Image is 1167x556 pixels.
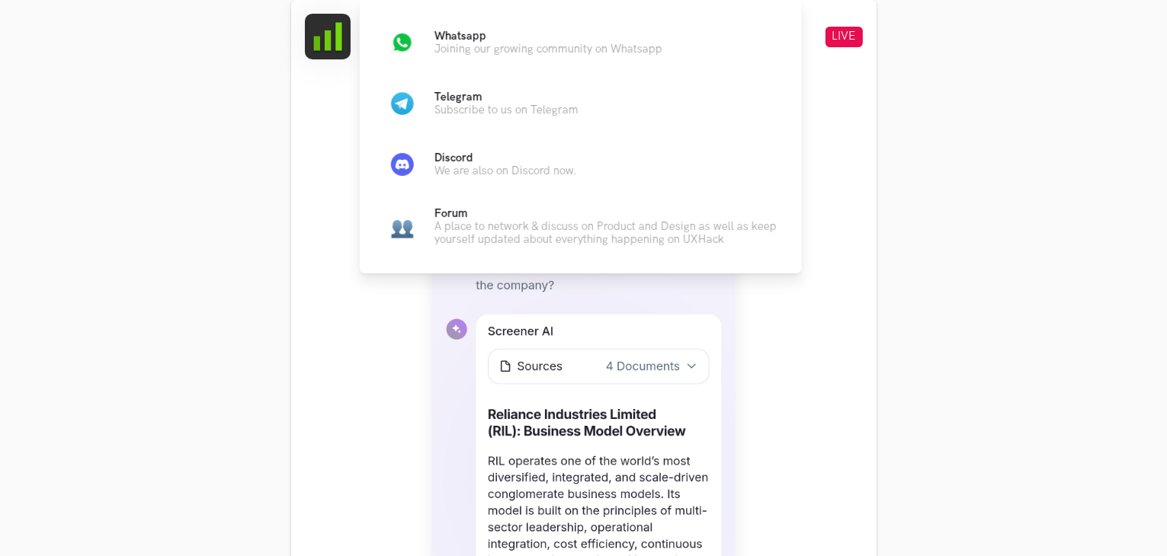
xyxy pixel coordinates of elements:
span: LIVE [826,27,863,47]
img: Whatsapp [391,31,414,54]
span: Discord [434,152,473,165]
a: DiscordDiscordWe are also on Discord now. [384,146,777,183]
a: UsersForumA place to network & discuss on Product and Design as well as keep yourself updated abo... [384,207,777,246]
a: TelegramTelegramSubscribe to us on Telegram [384,85,777,122]
p: A place to network & discuss on Product and Design as well as keep yourself updated about everyth... [434,220,777,246]
p: Joining our growing community on Whatsapp [434,43,662,56]
p: Subscribe to us on Telegram [434,104,579,117]
img: Telegram [391,92,414,115]
span: Telegram [434,91,483,104]
img: Users [391,216,414,238]
span: Whatsapp [434,30,486,43]
img: Discord [391,153,414,176]
span: Forum [434,207,468,220]
a: WhatsappWhatsappJoining our growing community on Whatsapp [384,24,777,61]
p: We are also on Discord now. [434,165,577,177]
